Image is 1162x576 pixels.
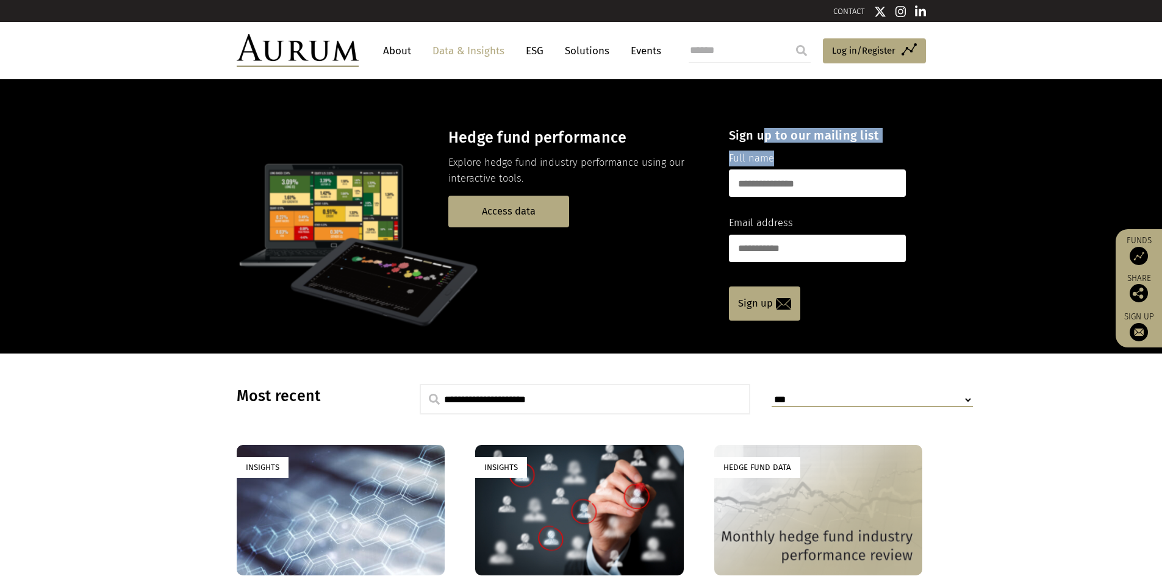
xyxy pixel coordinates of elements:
[237,457,289,477] div: Insights
[832,43,895,58] span: Log in/Register
[377,40,417,62] a: About
[1130,323,1148,341] img: Sign up to our newsletter
[1130,284,1148,302] img: Share this post
[1122,235,1156,265] a: Funds
[1130,247,1148,265] img: Access Funds
[559,40,615,62] a: Solutions
[915,5,926,18] img: Linkedin icon
[237,34,359,67] img: Aurum
[789,38,814,63] input: Submit
[426,40,511,62] a: Data & Insights
[823,38,926,64] a: Log in/Register
[1122,274,1156,302] div: Share
[729,286,800,321] a: Sign up
[448,196,569,227] a: Access data
[776,298,791,310] img: email-icon
[895,5,906,18] img: Instagram icon
[625,40,661,62] a: Events
[429,394,440,405] img: search.svg
[475,457,527,477] div: Insights
[520,40,550,62] a: ESG
[237,387,389,405] h3: Most recent
[714,457,800,477] div: Hedge Fund Data
[448,155,708,187] p: Explore hedge fund industry performance using our interactive tools.
[1122,311,1156,341] a: Sign up
[729,128,906,143] h4: Sign up to our mailing list
[729,151,774,166] label: Full name
[833,7,865,16] a: CONTACT
[448,129,708,147] h3: Hedge fund performance
[874,5,886,18] img: Twitter icon
[729,215,793,231] label: Email address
